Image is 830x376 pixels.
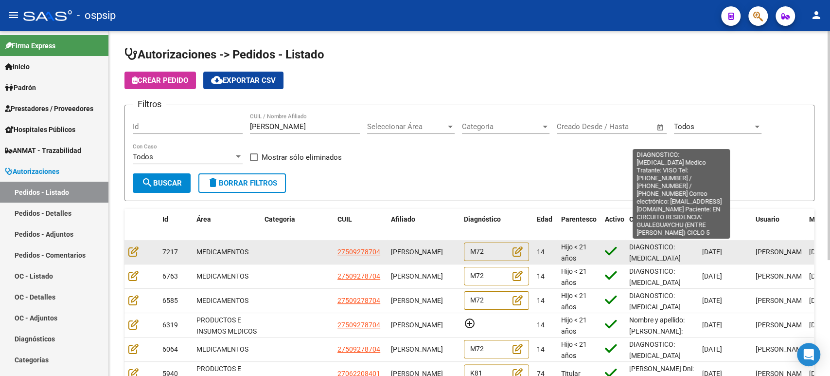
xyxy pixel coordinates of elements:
[464,243,529,262] div: M72
[533,209,557,241] datatable-header-cell: Edad
[756,297,808,304] span: [PERSON_NAME]
[702,248,722,256] span: [DATE]
[261,209,334,241] datatable-header-cell: Categoria
[752,209,805,241] datatable-header-cell: Usuario
[5,145,81,156] span: ANMAT - Trazabilidad
[196,248,248,256] span: MEDICAMENTOS
[133,97,166,111] h3: Filtros
[537,248,545,256] span: 14
[265,215,295,223] span: Categoria
[198,173,286,193] button: Borrar Filtros
[460,209,533,241] datatable-header-cell: Diagnóstico
[211,74,223,86] mat-icon: cloud_download
[5,82,36,93] span: Padrón
[756,272,808,280] span: [PERSON_NAME]
[702,297,722,304] span: [DATE]
[162,215,168,223] span: Id
[537,297,545,304] span: 14
[537,321,545,329] span: 14
[162,297,178,304] span: 6585
[537,272,545,280] span: 14
[702,321,722,329] span: [DATE]
[561,243,587,262] span: Hijo < 21 años
[124,48,324,61] span: Autorizaciones -> Pedidos - Listado
[702,272,722,280] span: [DATE]
[391,345,443,353] span: [PERSON_NAME]
[629,215,666,223] span: Comentario
[561,292,587,311] span: Hijo < 21 años
[561,267,587,286] span: Hijo < 21 años
[207,177,219,188] mat-icon: delete
[605,215,624,223] span: Activo
[5,40,55,51] span: Firma Express
[605,122,652,131] input: Fecha fin
[5,166,59,177] span: Autorizaciones
[809,272,829,280] span: [DATE]
[756,215,779,223] span: Usuario
[391,272,443,280] span: [PERSON_NAME]
[77,5,116,26] span: - ospsip
[698,209,752,241] datatable-header-cell: Creado
[809,248,829,256] span: [DATE]
[196,316,257,335] span: PRODUCTOS E INSUMOS MEDICOS
[462,122,541,131] span: Categoria
[5,124,75,135] span: Hospitales Públicos
[387,209,460,241] datatable-header-cell: Afiliado
[211,76,276,85] span: Exportar CSV
[132,76,188,85] span: Crear Pedido
[655,122,666,133] button: Open calendar
[337,248,380,256] span: 27509278704
[337,297,380,304] span: 27509278704
[756,248,808,256] span: [PERSON_NAME]
[162,272,178,280] span: 6763
[124,72,196,89] button: Crear Pedido
[537,215,552,223] span: Edad
[391,215,415,223] span: Afiliado
[367,122,446,131] span: Seleccionar Área
[196,272,248,280] span: MEDICAMENTOS
[756,321,808,329] span: [PERSON_NAME]
[809,321,829,329] span: [DATE]
[196,345,248,353] span: MEDICAMENTOS
[601,209,625,241] datatable-header-cell: Activo
[391,321,443,329] span: [PERSON_NAME]
[464,267,529,286] div: M72
[557,209,601,241] datatable-header-cell: Parentesco
[561,215,597,223] span: Parentesco
[133,173,191,193] button: Buscar
[203,72,283,89] button: Exportar CSV
[702,345,722,353] span: [DATE]
[337,215,352,223] span: CUIL
[674,122,694,131] span: Todos
[391,248,443,256] span: [PERSON_NAME]
[756,345,808,353] span: [PERSON_NAME]
[464,215,501,223] span: Diagnóstico
[811,9,822,21] mat-icon: person
[464,318,476,329] mat-icon: add_circle_outline
[561,340,587,359] span: Hijo < 21 años
[8,9,19,21] mat-icon: menu
[159,209,193,241] datatable-header-cell: Id
[196,297,248,304] span: MEDICAMENTOS
[702,215,724,223] span: Creado
[391,297,443,304] span: [PERSON_NAME]
[625,209,698,241] datatable-header-cell: Comentario
[464,291,529,310] div: M72
[162,321,178,329] span: 6319
[334,209,387,241] datatable-header-cell: CUIL
[162,248,178,256] span: 7217
[337,321,380,329] span: 27509278704
[5,61,30,72] span: Inicio
[162,345,178,353] span: 6064
[561,316,587,335] span: Hijo < 21 años
[337,345,380,353] span: 27509278704
[141,179,182,188] span: Buscar
[193,209,261,241] datatable-header-cell: Área
[557,122,596,131] input: Fecha inicio
[5,103,93,114] span: Prestadores / Proveedores
[196,215,211,223] span: Área
[809,297,829,304] span: [DATE]
[337,272,380,280] span: 27509278704
[464,340,529,359] div: M72
[797,343,820,366] div: Open Intercom Messenger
